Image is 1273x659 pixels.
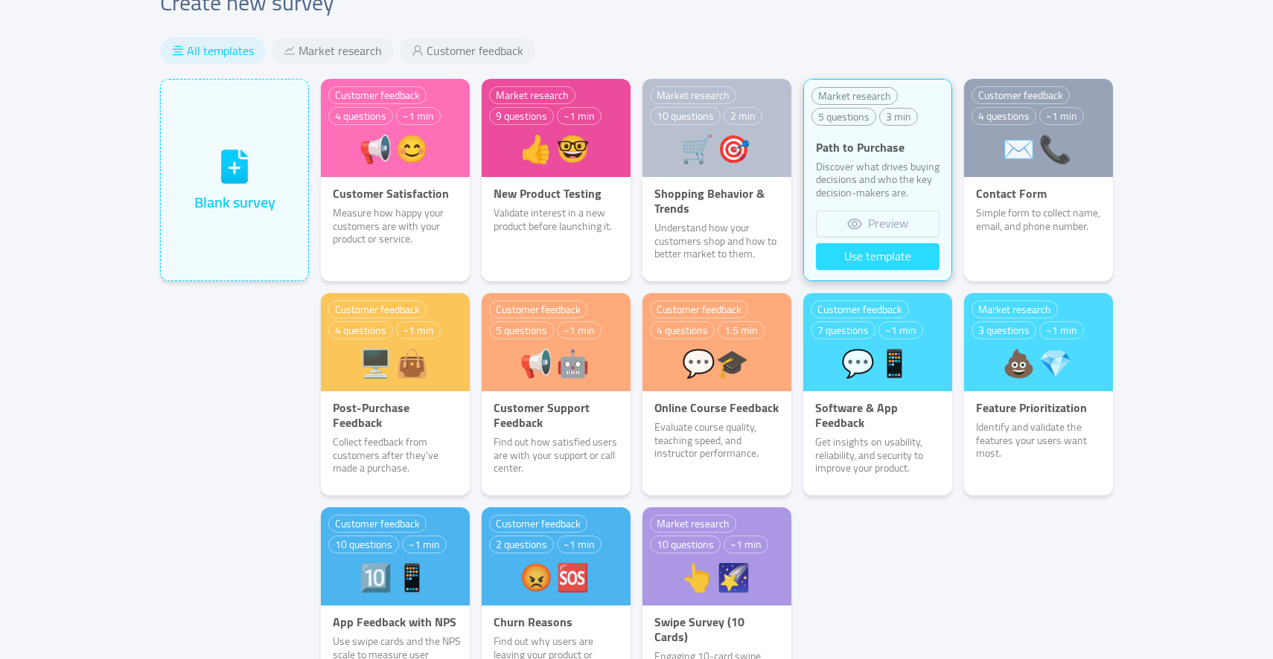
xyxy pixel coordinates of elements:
div: ~1 min [724,536,768,553]
div: ~1 min [1039,107,1084,125]
div: 2 questions [489,536,554,553]
div: Customer feedback [328,515,427,533]
div: ~1 min [396,321,441,339]
div: 7 questions [811,321,875,339]
div: 10 questions [650,107,721,125]
div: Market research [971,300,1058,318]
p: Find out how satisfied users are with your support or call center. [482,436,631,475]
div: 3 questions [971,321,1036,339]
div: 🔟📱 [328,564,462,591]
div: 4 questions [328,107,393,125]
div: 3 min [879,108,918,126]
div: ~1 min [557,107,602,125]
div: 💩💎 [971,350,1105,376]
p: Get insights on usability, reliability, and security to improve your product. [803,436,952,475]
p: Understand how your customers shop and how to better market to them. [642,222,791,261]
div: ~1 min [557,321,602,339]
div: ✉️📞️️️ [971,135,1105,162]
p: Customer Satisfaction [321,186,470,201]
p: Online Course Feedback [642,400,791,415]
div: Customer feedback [489,300,587,318]
div: 5 questions [811,108,876,126]
div: ~1 min [396,107,441,125]
div: Customer feedback [328,300,427,318]
span: All templates [187,43,254,58]
p: Path to Purchase [804,140,951,155]
div: ~1 min [1039,321,1084,339]
div: ~1 min [878,321,923,339]
div: 10 questions [328,536,399,553]
p: Simple form to collect name, email, and phone number. [964,207,1113,233]
div: 📢😊️ [328,135,462,162]
p: Identify and validate the features your users want most. [964,421,1113,460]
i: icon: stock [284,45,296,57]
div: 💬📱 [811,350,945,376]
div: 🖥️👜 [328,350,462,376]
div: 🛒🎯 [650,135,784,162]
div: 2 min [724,107,762,125]
p: Contact Form [964,186,1113,201]
p: Software & App Feedback [803,400,952,430]
div: ~1 min [402,536,447,553]
div: 4 questions [650,321,715,339]
p: Validate interest in a new product before launching it. [482,207,631,233]
div: Customer feedback [328,86,427,104]
p: Swipe Survey (10 Cards) [642,614,791,644]
div: 1.5 min [718,321,765,339]
p: New Product Testing [482,186,631,201]
p: Feature Prioritization [964,400,1113,415]
p: App Feedback with NPS [321,614,470,629]
span: Customer feedback [427,43,523,58]
p: Collect feedback from customers after they’ve made a purchase. [321,436,470,475]
span: Market research [299,43,382,58]
div: Market research [650,515,736,533]
p: Measure how happy your customers are with your product or service. [321,207,470,246]
div: Customer feedback [811,300,909,318]
div: 4 questions [328,321,393,339]
div: 😡🆘 [489,564,623,591]
div: Market research [811,87,898,105]
div: Market research [489,86,575,104]
button: Use template [816,243,939,270]
p: Post-Purchase Feedback [321,400,470,430]
div: ~1 min [557,536,602,553]
div: 10 questions [650,536,721,553]
p: Discover what drives buying decisions and who the key decision-makers are. [804,161,951,200]
div: Customer feedback [971,86,1070,104]
i: icon: user [412,45,424,57]
button: icon: eyePreview [816,210,939,237]
div: Blank survey [194,191,275,213]
p: Evaluate course quality, teaching speed, and instructor performance. [642,421,791,460]
div: Customer feedback [650,300,748,318]
div: Customer feedback [489,515,587,533]
div: 4 questions [971,107,1036,125]
div: 5 questions [489,321,554,339]
p: Customer Support Feedback [482,400,631,430]
div: 👆️🌠 [650,564,784,591]
p: Shopping Behavior & Trends [642,186,791,216]
i: icon: align-center [172,45,184,57]
div: 9 questions [489,107,554,125]
div: 📢🤖 [489,350,623,376]
p: Churn Reasons [482,614,631,629]
div: Market research [650,86,736,104]
div: 💬‍🎓 [650,350,784,376]
div: 👍🤓 [489,135,623,162]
